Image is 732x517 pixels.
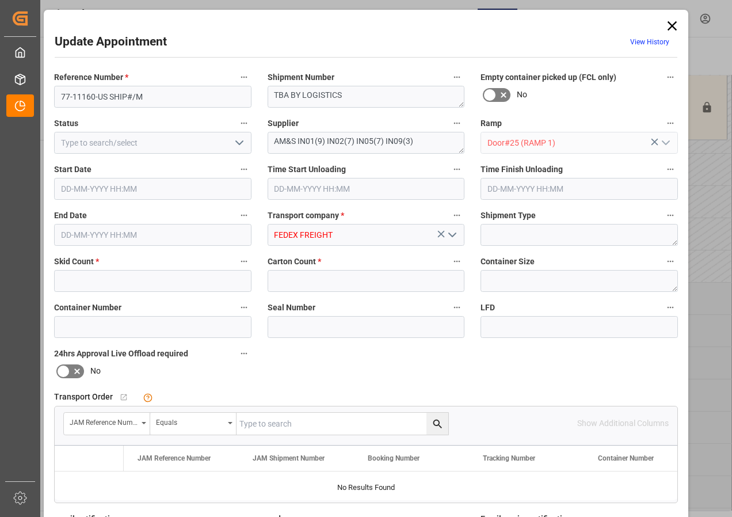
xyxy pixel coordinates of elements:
span: Transport Order [54,391,113,403]
div: Equals [156,415,224,428]
span: Tracking Number [483,454,535,462]
span: Time Start Unloading [268,164,346,176]
input: Type to search/select [481,132,678,154]
button: Seal Number [449,300,464,315]
button: open menu [656,134,673,152]
button: Shipment Type [663,208,678,223]
button: Time Finish Unloading [663,162,678,177]
button: Shipment Number [449,70,464,85]
div: JAM Reference Number [70,415,138,428]
button: Empty container picked up (FCL only) [663,70,678,85]
button: Ramp [663,116,678,131]
button: open menu [64,413,150,435]
button: Transport company * [449,208,464,223]
span: Booking Number [368,454,420,462]
input: DD-MM-YYYY HH:MM [268,178,465,200]
button: open menu [150,413,237,435]
span: Start Date [54,164,91,176]
span: Container Size [481,256,535,268]
span: Supplier [268,117,299,130]
button: End Date [237,208,251,223]
span: Reference Number [54,71,128,83]
input: Type to search/select [54,132,251,154]
input: DD-MM-YYYY HH:MM [54,178,251,200]
span: Skid Count [54,256,99,268]
button: Time Start Unloading [449,162,464,177]
span: Time Finish Unloading [481,164,563,176]
button: Reference Number * [237,70,251,85]
button: Skid Count * [237,254,251,269]
button: open menu [443,226,460,244]
button: Supplier [449,116,464,131]
textarea: AM&S IN01(9) IN02(7) IN05(7) IN09(3) [268,132,465,154]
button: Container Number [237,300,251,315]
span: JAM Shipment Number [253,454,325,462]
a: View History [630,38,669,46]
input: DD-MM-YYYY HH:MM [54,224,251,246]
h2: Update Appointment [55,33,167,51]
span: JAM Reference Number [138,454,211,462]
span: Container Number [598,454,654,462]
span: Shipment Type [481,210,536,222]
textarea: TBA BY LOGISTICS [268,86,465,108]
span: Container Number [54,302,121,314]
button: LFD [663,300,678,315]
button: open menu [230,134,247,152]
span: Status [54,117,78,130]
span: LFD [481,302,495,314]
span: No [517,89,527,101]
span: Seal Number [268,302,315,314]
span: Ramp [481,117,502,130]
button: Start Date [237,162,251,177]
span: Empty container picked up (FCL only) [481,71,616,83]
span: Transport company [268,210,344,222]
span: Shipment Number [268,71,334,83]
span: 24hrs Approval Live Offload required [54,348,188,360]
button: 24hrs Approval Live Offload required [237,346,251,361]
button: Carton Count * [449,254,464,269]
span: No [90,365,101,377]
input: DD-MM-YYYY HH:MM [481,178,678,200]
span: Carton Count [268,256,321,268]
button: Container Size [663,254,678,269]
span: End Date [54,210,87,222]
button: search button [426,413,448,435]
button: Status [237,116,251,131]
input: Type to search [237,413,448,435]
